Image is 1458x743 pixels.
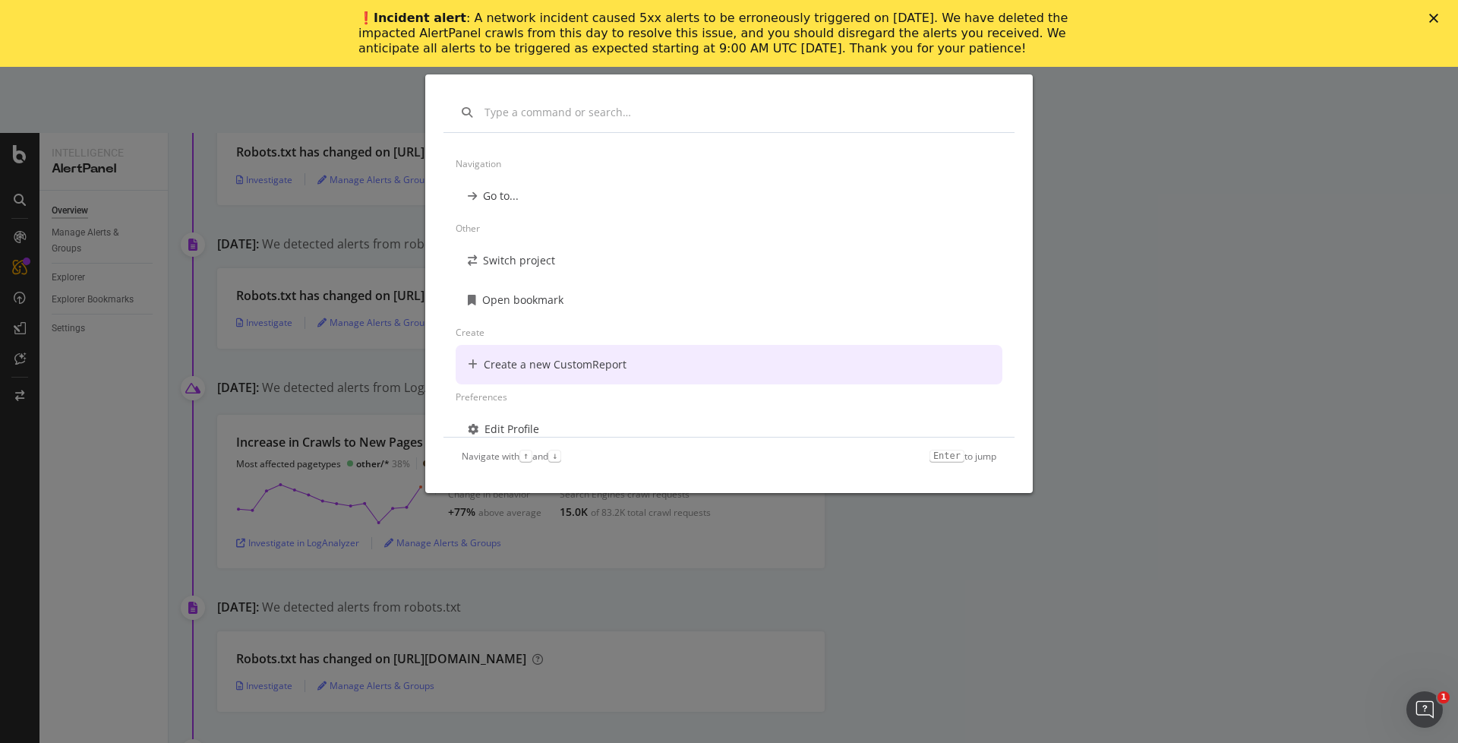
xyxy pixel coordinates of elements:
div: Edit Profile [484,422,539,437]
iframe: Intercom live chat [1406,691,1443,728]
div: Navigation [456,151,1002,176]
kbd: ↑ [519,450,532,462]
div: Open bookmark [482,292,563,308]
kbd: Enter [929,450,964,462]
div: ❗️ : A network incident caused 5xx alerts to be erroneously triggered on [DATE]. We have deleted ... [358,11,1075,56]
kbd: ↓ [548,450,561,462]
input: Type a command or search… [484,105,996,120]
span: 1 [1437,691,1450,703]
div: Navigate with and [462,450,561,463]
div: Switch project [483,253,555,268]
div: Go to... [483,188,519,204]
div: to jump [929,450,996,463]
div: Create [456,320,1002,345]
div: Close [1429,14,1444,23]
b: Incident alert [374,11,466,25]
div: Preferences [456,384,1002,409]
div: Other [456,216,1002,241]
div: modal [425,74,1033,493]
div: Create a new CustomReport [484,357,626,372]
